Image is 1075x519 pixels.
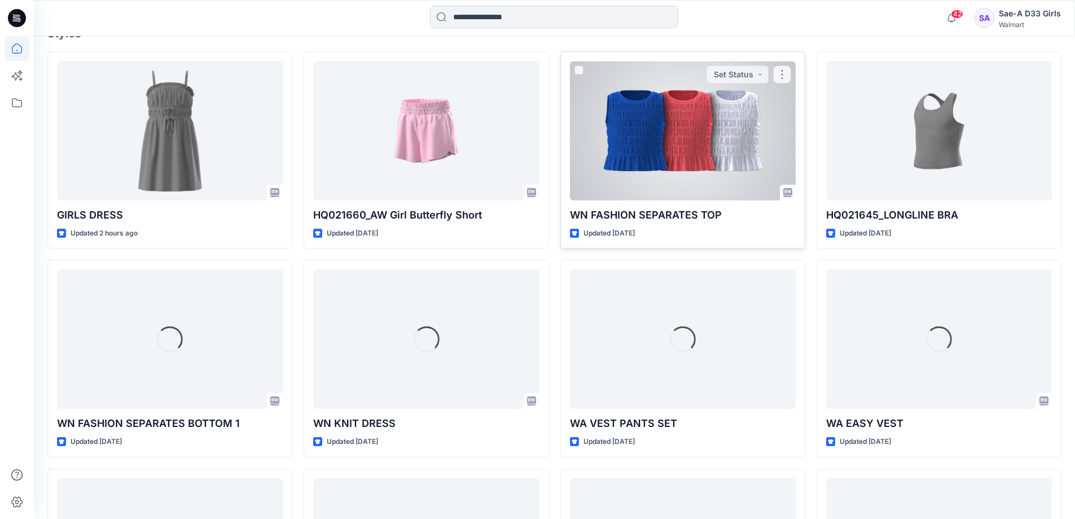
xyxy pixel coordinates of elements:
p: Updated [DATE] [327,228,378,239]
p: GIRLS DRESS [57,207,283,223]
p: HQ021645_LONGLINE BRA [826,207,1052,223]
a: GIRLS DRESS [57,61,283,200]
p: WN FASHION SEPARATES BOTTOM 1 [57,416,283,431]
p: Updated [DATE] [840,436,891,448]
p: Updated [DATE] [840,228,891,239]
p: Updated [DATE] [583,228,635,239]
p: Updated 2 hours ago [71,228,138,239]
p: WA VEST PANTS SET [570,416,796,431]
p: WA EASY VEST [826,416,1052,431]
p: Updated [DATE] [583,436,635,448]
a: HQ021660_AW Girl Butterfly Short [313,61,539,200]
p: WN FASHION SEPARATES TOP [570,207,796,223]
div: SA [974,8,994,28]
p: HQ021660_AW Girl Butterfly Short [313,207,539,223]
p: WN KNIT DRESS [313,416,539,431]
p: Updated [DATE] [327,436,378,448]
a: HQ021645_LONGLINE BRA [826,61,1052,200]
a: WN FASHION SEPARATES TOP [570,61,796,200]
div: Sae-A D33 Girls [999,7,1061,20]
div: Walmart [999,20,1061,29]
p: Updated [DATE] [71,436,122,448]
span: 42 [951,10,963,19]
